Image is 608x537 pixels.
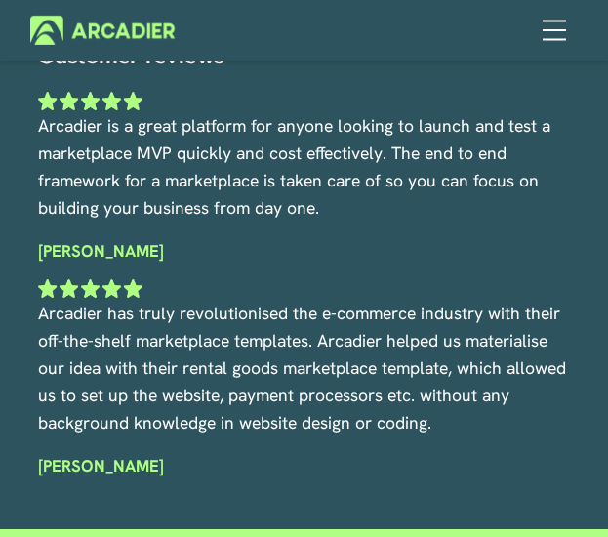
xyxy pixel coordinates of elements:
[38,115,555,219] span: Arcadier is a great platform for anyone looking to launch and test a marketplace MVP quickly and ...
[38,240,164,262] strong: [PERSON_NAME]
[510,443,608,537] iframe: Chat Widget
[38,455,164,476] strong: [PERSON_NAME]
[38,303,571,434] span: Arcadier has truly revolutionised the e-commerce industry with their off-the-shelf marketplace te...
[30,16,175,45] img: Arcadier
